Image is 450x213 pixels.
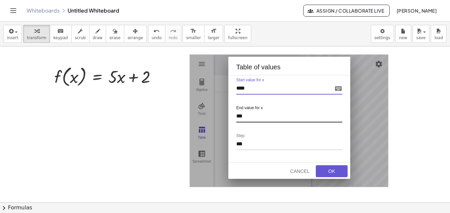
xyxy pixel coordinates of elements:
[89,25,106,43] button: draw
[109,35,120,40] span: erase
[287,165,313,177] button: Cancel
[395,25,411,43] button: new
[93,35,103,40] span: draw
[169,35,178,40] span: redo
[289,169,310,174] div: Cancel
[148,25,165,43] button: undoundo
[170,27,176,35] i: redo
[309,8,384,14] span: Assign / Collaborate Live
[210,27,217,35] i: format_size
[236,134,342,138] label: Step
[374,35,390,40] span: settings
[50,25,72,43] button: keyboardkeypad
[190,54,388,187] div: Graphing Calculator
[416,35,425,40] span: save
[7,35,18,40] span: insert
[106,25,124,43] button: erase
[228,35,247,40] span: fullscreen
[190,27,197,35] i: format_size
[27,7,60,14] a: Whiteboards
[236,63,350,71] div: Table of values
[53,35,68,40] span: keypad
[391,5,442,17] button: [PERSON_NAME]
[236,78,342,82] label: Start value for x
[208,35,219,40] span: larger
[165,25,181,43] button: redoredo
[303,5,390,17] button: Assign / Collaborate Live
[186,35,201,40] span: smaller
[23,25,50,43] button: transform
[396,8,437,14] span: [PERSON_NAME]
[57,27,64,35] i: keyboard
[8,5,19,16] button: Toggle navigation
[75,35,86,40] span: scrub
[153,27,160,35] i: undo
[152,35,162,40] span: undo
[316,165,348,177] button: OK
[3,25,22,43] button: insert
[434,35,443,40] span: load
[413,25,429,43] button: save
[371,25,394,43] button: settings
[71,25,89,43] button: scrub
[236,106,342,110] label: End value for x
[124,25,147,43] button: arrange
[27,35,46,40] span: transform
[431,25,447,43] button: load
[183,25,204,43] button: format_sizesmaller
[224,25,251,43] button: fullscreen
[204,25,223,43] button: format_sizelarger
[321,169,342,174] div: OK
[128,35,143,40] span: arrange
[399,35,407,40] span: new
